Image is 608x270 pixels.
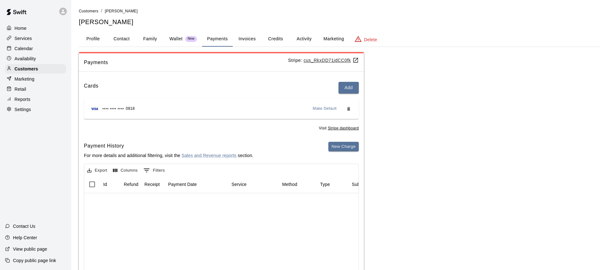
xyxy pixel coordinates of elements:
[79,31,107,47] button: Profile
[103,175,107,193] div: Id
[290,31,318,47] button: Activity
[5,95,66,104] a: Reports
[310,104,339,114] button: Make Default
[279,175,317,193] div: Method
[231,175,247,193] div: Service
[100,175,121,193] div: Id
[79,8,600,15] nav: breadcrumb
[319,125,359,132] span: Visit
[13,234,37,241] p: Help Center
[126,106,135,112] span: 0818
[15,106,31,113] p: Settings
[15,56,36,62] p: Availability
[15,45,33,52] p: Calendar
[228,175,279,193] div: Service
[5,74,66,84] a: Marketing
[84,152,253,159] p: For more details and additional filtering, visit the section.
[364,36,377,43] p: Delete
[317,175,349,193] div: Type
[15,25,27,31] p: Home
[5,44,66,53] a: Calendar
[15,96,30,102] p: Reports
[121,175,141,193] div: Refund
[5,54,66,63] a: Availability
[79,18,600,26] h5: [PERSON_NAME]
[5,34,66,43] a: Services
[304,58,359,63] a: cus_RkxDD71jdCC0fk
[13,223,35,229] p: Contact Us
[141,175,165,193] div: Receipt
[136,31,164,47] button: Family
[320,175,330,193] div: Type
[79,8,98,13] a: Customers
[79,31,600,47] div: basic tabs example
[5,23,66,33] a: Home
[261,31,290,47] button: Credits
[13,246,47,252] p: View public page
[144,175,160,193] div: Receipt
[288,57,359,64] p: Stripe:
[105,9,138,13] span: [PERSON_NAME]
[282,175,297,193] div: Method
[15,76,35,82] p: Marketing
[352,175,369,193] div: Subtotal
[169,36,183,42] p: Wallet
[111,166,139,175] button: Select columns
[202,31,233,47] button: Payments
[344,104,354,114] button: Remove
[84,82,98,94] h6: Cards
[107,31,136,47] button: Contact
[15,86,26,92] p: Retail
[318,31,349,47] button: Marketing
[168,175,197,193] div: Payment Date
[185,37,197,41] span: New
[5,84,66,94] a: Retail
[233,31,261,47] button: Invoices
[101,8,102,14] li: /
[328,126,359,130] a: Stripe dashboard
[349,175,380,193] div: Subtotal
[79,9,98,13] span: Customers
[85,166,109,175] button: Export
[15,66,38,72] p: Customers
[165,175,228,193] div: Payment Date
[5,105,66,114] a: Settings
[339,82,359,94] button: Add
[313,106,337,112] span: Make Default
[84,58,288,67] span: Payments
[124,175,138,193] div: Refund
[328,142,359,152] button: New Charge
[84,142,253,150] h6: Payment History
[142,165,167,175] button: Show filters
[13,257,56,264] p: Copy public page link
[181,153,236,158] a: Sales and Revenue reports
[15,35,32,42] p: Services
[5,64,66,74] a: Customers
[89,106,100,112] img: Credit card brand logo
